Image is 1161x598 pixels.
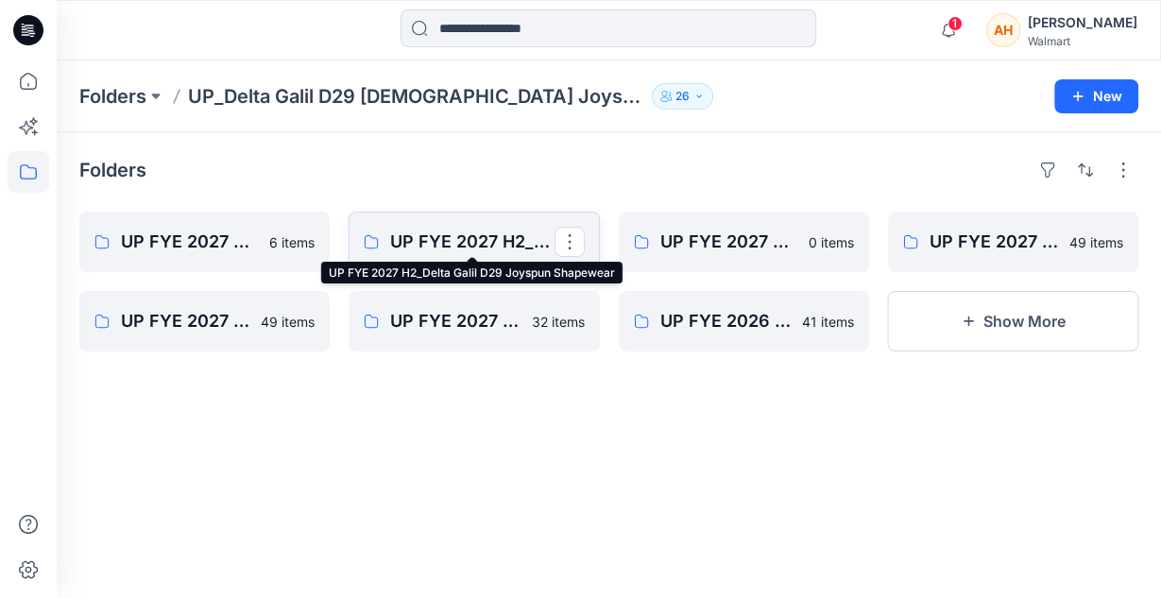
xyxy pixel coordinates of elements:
a: UP FYE 2026 H2_Delta Galil D29 Joyspun Shapewear41 items [619,291,869,351]
p: UP_Delta Galil D29 [DEMOGRAPHIC_DATA] Joyspun Intimates [188,83,644,110]
p: 32 items [532,312,585,332]
a: UP FYE 2027 H1_Delta Galil D29 Joyspun Panties49 items [888,212,1138,272]
button: Show More [888,291,1138,351]
p: UP FYE 2027 H1_Delta Galil D29 Joyspun Panties [930,229,1058,255]
a: Folders [79,83,146,110]
a: UP FYE 2027 H2_Delta Galil D29 Joyspun Panties6 items [79,212,330,272]
p: 6 items [269,232,315,252]
a: UP FYE 2027 H2_Delta Galil D29 Joyspun Bras Board0 items [619,212,869,272]
p: UP FYE 2027 H2_Delta Galil D29 Joyspun Shapewear [390,229,554,255]
p: 26 [675,86,690,107]
p: 0 items [809,232,854,252]
div: AH [986,13,1020,47]
p: UP FYE 2026 H2_Delta Galil D29 Joyspun Shapewear [660,308,791,334]
p: UP FYE 2027 H2_Delta Galil D29 Joyspun Panties [121,229,258,255]
p: 49 items [1069,232,1123,252]
div: [PERSON_NAME] [1028,11,1137,34]
p: UP FYE 2027 H1_Delta Galil D29 Joyspun Bras Board [390,308,520,334]
p: UP FYE 2027 H1_Delta Galil D29 Joyspun Shapewear [121,308,249,334]
span: 1 [948,16,963,31]
p: 41 items [802,312,854,332]
a: UP FYE 2027 H1_Delta Galil D29 Joyspun Shapewear49 items [79,291,330,351]
p: UP FYE 2027 H2_Delta Galil D29 Joyspun Bras Board [660,229,797,255]
button: New [1054,79,1138,113]
a: UP FYE 2027 H2_Delta Galil D29 Joyspun Shapewear [349,212,599,272]
h4: Folders [79,159,146,181]
div: Walmart [1028,34,1137,48]
a: UP FYE 2027 H1_Delta Galil D29 Joyspun Bras Board32 items [349,291,599,351]
p: 49 items [261,312,315,332]
button: 26 [652,83,713,110]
